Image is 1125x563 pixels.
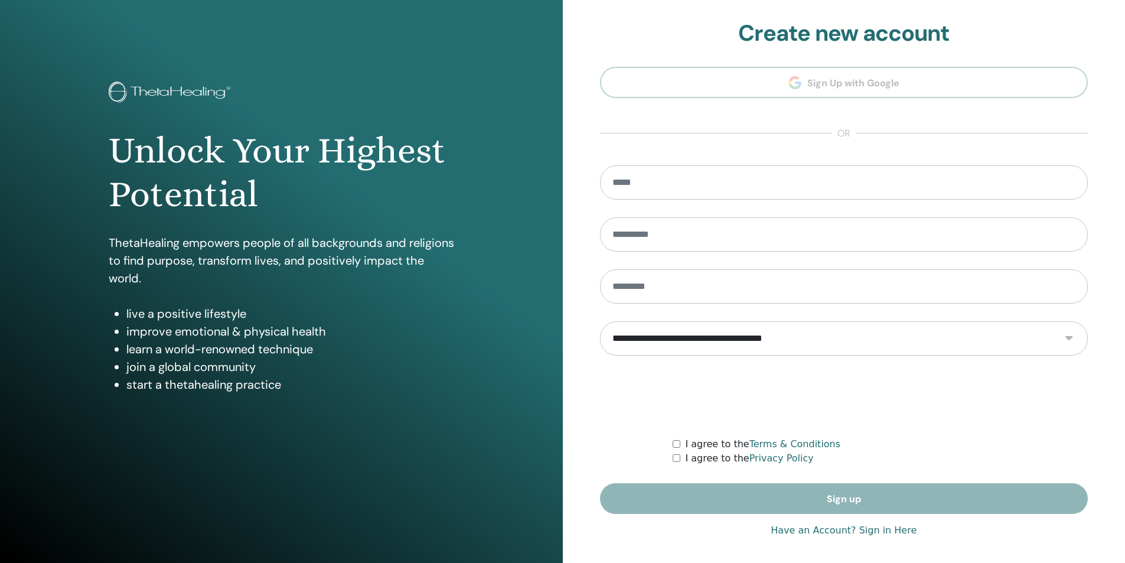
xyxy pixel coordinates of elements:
li: live a positive lifestyle [126,305,454,323]
li: learn a world-renowned technique [126,340,454,358]
span: or [831,126,856,141]
label: I agree to the [685,437,840,451]
h2: Create new account [600,20,1088,47]
p: ThetaHealing empowers people of all backgrounds and religions to find purpose, transform lives, a... [109,234,454,287]
li: join a global community [126,358,454,376]
iframe: reCAPTCHA [754,373,934,419]
h1: Unlock Your Highest Potential [109,129,454,217]
label: I agree to the [685,451,813,466]
a: Terms & Conditions [749,438,840,450]
a: Privacy Policy [749,453,814,464]
a: Have an Account? Sign in Here [771,523,917,538]
li: improve emotional & physical health [126,323,454,340]
li: start a thetahealing practice [126,376,454,393]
